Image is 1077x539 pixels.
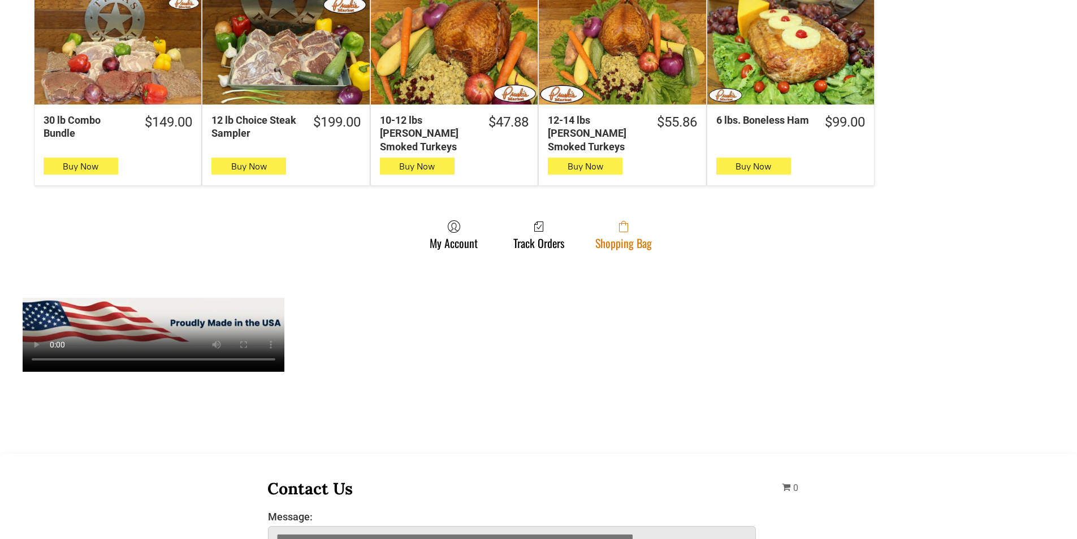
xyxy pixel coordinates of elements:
[267,478,757,499] h3: Contact Us
[590,220,658,250] a: Shopping Bag
[34,114,201,140] a: $149.0030 lb Combo Bundle
[44,158,118,175] button: Buy Now
[716,114,810,127] div: 6 lbs. Boneless Ham
[63,161,98,172] span: Buy Now
[202,114,369,140] a: $199.0012 lb Choice Steak Sampler
[657,114,697,131] div: $55.86
[371,114,538,153] a: $47.8810-12 lbs [PERSON_NAME] Smoked Turkeys
[548,114,642,153] div: 12-14 lbs [PERSON_NAME] Smoked Turkeys
[380,114,474,153] div: 10-12 lbs [PERSON_NAME] Smoked Turkeys
[424,220,483,250] a: My Account
[488,114,529,131] div: $47.88
[539,114,706,153] a: $55.8612-14 lbs [PERSON_NAME] Smoked Turkeys
[145,114,192,131] div: $149.00
[399,161,435,172] span: Buy Now
[211,158,286,175] button: Buy Now
[268,511,756,523] label: Message:
[313,114,361,131] div: $199.00
[508,220,570,250] a: Track Orders
[793,483,798,493] span: 0
[568,161,603,172] span: Buy Now
[548,158,622,175] button: Buy Now
[380,158,455,175] button: Buy Now
[825,114,865,131] div: $99.00
[44,114,130,140] div: 30 lb Combo Bundle
[211,114,298,140] div: 12 lb Choice Steak Sampler
[707,114,874,131] a: $99.006 lbs. Boneless Ham
[231,161,267,172] span: Buy Now
[736,161,771,172] span: Buy Now
[716,158,791,175] button: Buy Now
